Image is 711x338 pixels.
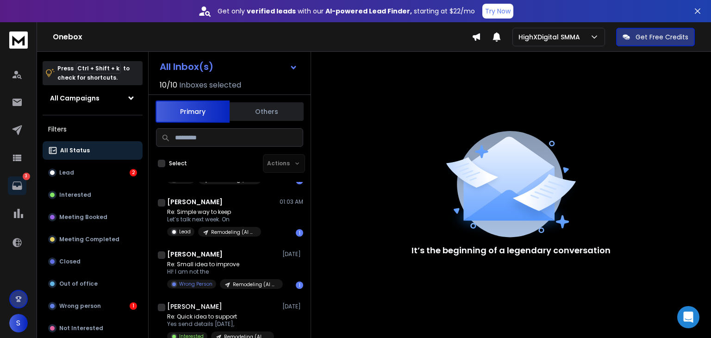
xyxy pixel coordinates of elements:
[167,208,261,216] p: Re: Simple way to keep
[156,100,230,123] button: Primary
[23,173,30,180] p: 3
[518,32,584,42] p: HighXDigital SMMA
[59,213,107,221] p: Meeting Booked
[167,197,223,207] h1: [PERSON_NAME]
[59,280,98,288] p: Out of office
[167,250,223,259] h1: [PERSON_NAME]
[230,101,304,122] button: Others
[43,123,143,136] h3: Filters
[636,32,688,42] p: Get Free Credits
[59,236,119,243] p: Meeting Completed
[43,230,143,249] button: Meeting Completed
[9,314,28,332] button: S
[179,228,191,235] p: Lead
[59,302,101,310] p: Wrong person
[43,163,143,182] button: Lead2
[160,80,177,91] span: 10 / 10
[167,268,278,275] p: HI! I am not the
[160,62,213,71] h1: All Inbox(s)
[296,229,303,237] div: 1
[59,191,91,199] p: Interested
[325,6,412,16] strong: AI-powered Lead Finder,
[8,176,26,195] a: 3
[179,281,212,288] p: Wrong Person
[280,198,303,206] p: 01:03 AM
[152,57,305,76] button: All Inbox(s)
[167,302,222,311] h1: [PERSON_NAME]
[167,313,274,320] p: Re: Quick idea to support
[76,63,121,74] span: Ctrl + Shift + k
[43,297,143,315] button: Wrong person1
[59,258,81,265] p: Closed
[59,325,103,332] p: Not Interested
[167,261,278,268] p: Re: Small idea to improve
[616,28,695,46] button: Get Free Credits
[167,216,261,223] p: Let’s talk next week. On
[43,186,143,204] button: Interested
[43,89,143,107] button: All Campaigns
[43,141,143,160] button: All Status
[482,4,513,19] button: Try Now
[167,320,274,328] p: Yes send details [DATE],
[247,6,296,16] strong: verified leads
[218,6,475,16] p: Get only with our starting at $22/mo
[282,303,303,310] p: [DATE]
[50,94,100,103] h1: All Campaigns
[9,31,28,49] img: logo
[412,244,611,257] p: It’s the beginning of a legendary conversation
[60,147,90,154] p: All Status
[233,281,277,288] p: Remodeling (AI hybrid system)
[59,169,74,176] p: Lead
[43,252,143,271] button: Closed
[677,306,699,328] div: Open Intercom Messenger
[43,208,143,226] button: Meeting Booked
[485,6,511,16] p: Try Now
[282,250,303,258] p: [DATE]
[57,64,130,82] p: Press to check for shortcuts.
[179,80,241,91] h3: Inboxes selected
[130,302,137,310] div: 1
[211,229,256,236] p: Remodeling (AI hybrid system)
[130,169,137,176] div: 2
[43,319,143,338] button: Not Interested
[296,282,303,289] div: 1
[169,160,187,167] label: Select
[53,31,472,43] h1: Onebox
[43,275,143,293] button: Out of office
